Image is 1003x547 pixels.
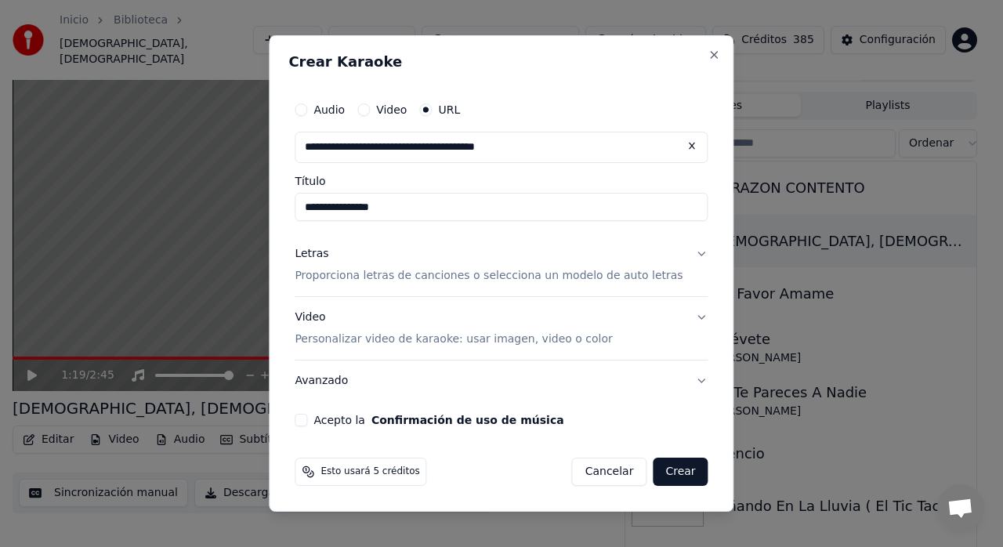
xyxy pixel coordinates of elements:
[320,465,419,478] span: Esto usará 5 créditos
[295,176,708,187] label: Título
[295,268,683,284] p: Proporciona letras de canciones o selecciona un modelo de auto letras
[572,458,647,486] button: Cancelar
[295,310,612,347] div: Video
[295,234,708,296] button: LetrasProporciona letras de canciones o selecciona un modelo de auto letras
[653,458,708,486] button: Crear
[371,415,564,426] button: Acepto la
[438,104,460,115] label: URL
[295,360,708,401] button: Avanzado
[295,331,612,347] p: Personalizar video de karaoke: usar imagen, video o color
[295,297,708,360] button: VideoPersonalizar video de karaoke: usar imagen, video o color
[313,415,563,426] label: Acepto la
[288,55,714,69] h2: Crear Karaoke
[295,246,328,262] div: Letras
[376,104,407,115] label: Video
[313,104,345,115] label: Audio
